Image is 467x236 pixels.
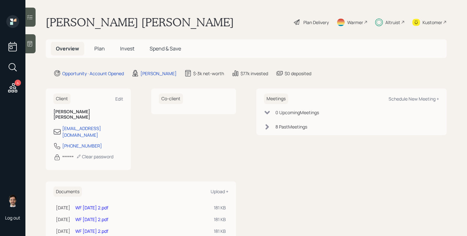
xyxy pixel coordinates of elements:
[214,216,226,223] div: 181 KB
[275,109,319,116] div: 0 Upcoming Meeting s
[303,19,329,26] div: Plan Delivery
[159,94,183,104] h6: Co-client
[75,216,108,222] a: WF [DATE] 2.pdf
[56,216,70,223] div: [DATE]
[193,70,224,77] div: $-3k net-worth
[53,109,123,120] h6: [PERSON_NAME] [PERSON_NAME]
[264,94,288,104] h6: Meetings
[5,215,20,221] div: Log out
[6,194,19,207] img: jonah-coleman-headshot.png
[62,142,102,149] div: [PHONE_NUMBER]
[389,96,439,102] div: Schedule New Meeting +
[240,70,268,77] div: $77k invested
[53,187,82,197] h6: Documents
[423,19,442,26] div: Kustomer
[56,204,70,211] div: [DATE]
[275,123,307,130] div: 8 Past Meeting s
[53,94,71,104] h6: Client
[285,70,311,77] div: $0 deposited
[120,45,134,52] span: Invest
[211,188,228,194] div: Upload +
[46,15,234,29] h1: [PERSON_NAME] [PERSON_NAME]
[140,70,177,77] div: [PERSON_NAME]
[15,80,21,86] div: 4
[75,205,108,211] a: WF [DATE] 2.pdf
[347,19,363,26] div: Warmer
[94,45,105,52] span: Plan
[214,228,226,234] div: 181 KB
[56,228,70,234] div: [DATE]
[115,96,123,102] div: Edit
[385,19,400,26] div: Altruist
[62,70,124,77] div: Opportunity · Account Opened
[75,228,108,234] a: WF [DATE] 2.pdf
[150,45,181,52] span: Spend & Save
[76,154,113,160] div: Clear password
[56,45,79,52] span: Overview
[214,204,226,211] div: 181 KB
[62,125,123,138] div: [EMAIL_ADDRESS][DOMAIN_NAME]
